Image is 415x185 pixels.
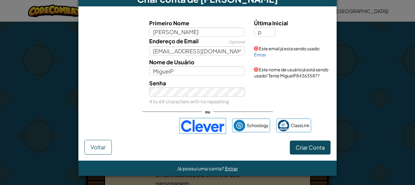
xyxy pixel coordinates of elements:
button: Criar Conta [290,141,331,155]
span: Nome de Usuário [149,59,194,66]
span: Senha [149,80,166,87]
a: Entrar [254,52,266,57]
span: ClassLink [291,121,310,130]
button: Voltar [84,140,112,155]
span: Voltar [91,144,106,151]
a: Entrar [225,165,238,171]
small: 4 to 64 characters with no repeating [149,98,229,104]
span: Este nome de usuário já está sendo usado! Tente MiguelP84363587? [254,67,328,78]
img: schoology.png [234,120,245,131]
span: Opcional [228,40,245,44]
span: Já possui uma conta? [177,165,225,171]
span: Schoology [247,121,269,130]
img: clever-logo-blue.png [179,118,226,134]
span: ou [202,107,213,116]
span: Este email já esta sendo usado: [259,46,321,51]
span: Última Inicial [254,20,288,27]
span: Endereço de Email [149,37,199,44]
iframe: Botão "Fazer login com o Google" [101,119,176,133]
span: Primeiro Nome [149,20,189,27]
img: classlink-logo-small.png [278,120,289,131]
